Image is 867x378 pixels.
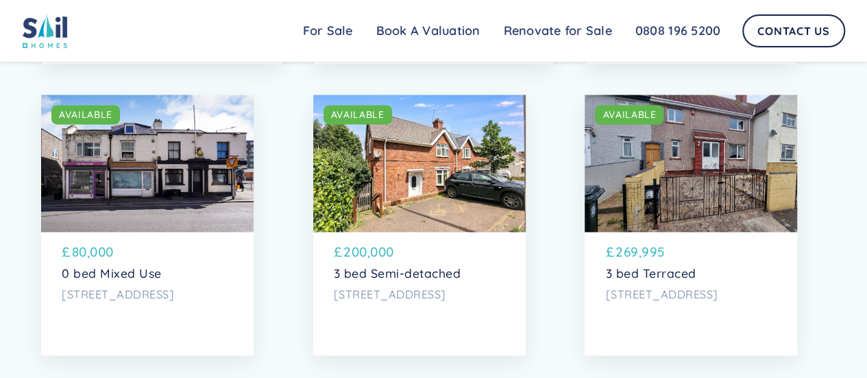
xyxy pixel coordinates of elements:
[605,242,614,261] p: £
[624,17,732,45] a: 0808 196 5200
[585,95,797,355] a: AVAILABLE£269,9953 bed Terraced[STREET_ADDRESS]
[343,242,394,261] p: 200,000
[331,108,384,121] div: AVAILABLE
[334,242,343,261] p: £
[365,17,492,45] a: Book A Valuation
[41,95,254,355] a: AVAILABLE£80,0000 bed Mixed Use[STREET_ADDRESS]
[72,242,114,261] p: 80,000
[605,266,777,281] p: 3 bed Terraced
[334,287,505,302] p: [STREET_ADDRESS]
[602,108,656,121] div: AVAILABLE
[291,17,365,45] a: For Sale
[605,287,777,302] p: [STREET_ADDRESS]
[492,17,624,45] a: Renovate for Sale
[62,242,71,261] p: £
[62,266,233,281] p: 0 bed Mixed Use
[62,287,233,302] p: [STREET_ADDRESS]
[313,95,526,355] a: AVAILABLE£200,0003 bed Semi-detached[STREET_ADDRESS]
[615,242,665,261] p: 269,995
[742,14,845,47] a: Contact Us
[23,14,68,48] img: sail home logo colored
[59,108,112,121] div: AVAILABLE
[334,266,505,281] p: 3 bed Semi-detached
